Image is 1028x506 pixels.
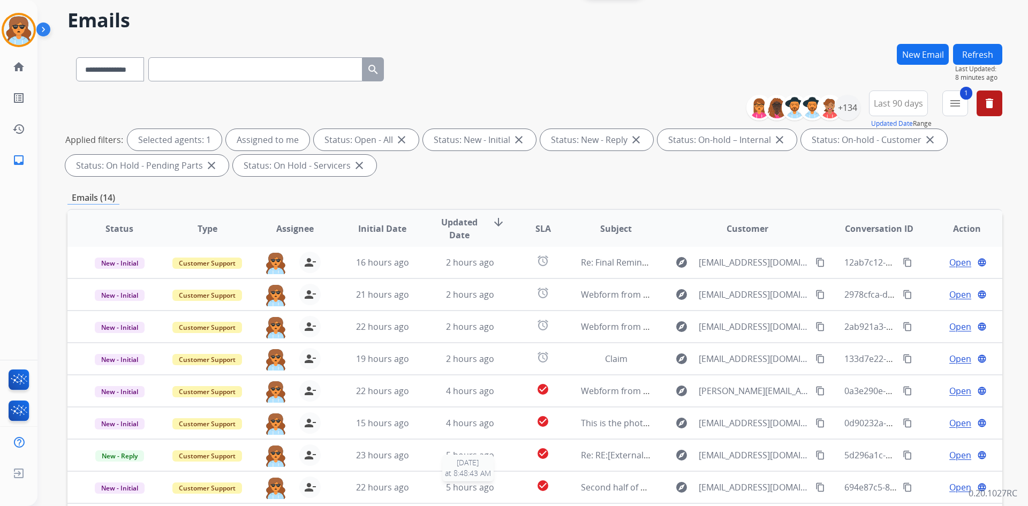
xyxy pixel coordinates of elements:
mat-icon: language [977,290,987,299]
mat-icon: explore [675,449,688,462]
span: Re: Final Reminder! Send in your product to proceed with your claim [581,256,856,268]
mat-icon: inbox [12,154,25,167]
span: 8 minutes ago [955,73,1002,82]
span: 2978cfca-d31c-415e-ac24-1c5d49e8f268 [844,289,1003,300]
mat-icon: content_copy [903,290,912,299]
mat-icon: explore [675,481,688,494]
span: [EMAIL_ADDRESS][DOMAIN_NAME] [699,256,809,269]
span: 22 hours ago [356,321,409,333]
mat-icon: close [353,159,366,172]
div: Selected agents: 1 [127,129,222,150]
div: Status: New - Initial [423,129,536,150]
mat-icon: content_copy [903,258,912,267]
span: Webform from [EMAIL_ADDRESS][DOMAIN_NAME] on [DATE] [581,321,823,333]
span: 19 hours ago [356,353,409,365]
mat-icon: close [773,133,786,146]
span: Open [949,449,971,462]
mat-icon: list_alt [12,92,25,104]
span: [EMAIL_ADDRESS][DOMAIN_NAME] [699,481,809,494]
span: Open [949,384,971,397]
mat-icon: content_copy [815,354,825,364]
span: Customer [727,222,768,235]
mat-icon: language [977,354,987,364]
mat-icon: content_copy [815,482,825,492]
mat-icon: check_circle [536,383,549,396]
button: Last 90 days [869,90,928,116]
span: Open [949,352,971,365]
mat-icon: explore [675,417,688,429]
mat-icon: check_circle [536,415,549,428]
img: agent-avatar [265,380,286,403]
span: [EMAIL_ADDRESS][DOMAIN_NAME] [699,288,809,301]
mat-icon: content_copy [815,290,825,299]
th: Action [914,210,1002,247]
span: 2 hours ago [446,289,494,300]
span: Open [949,320,971,333]
span: New - Initial [95,354,145,365]
span: Open [949,288,971,301]
span: Customer Support [172,482,242,494]
mat-icon: language [977,322,987,331]
mat-icon: home [12,61,25,73]
img: avatar [4,15,34,45]
mat-icon: close [512,133,525,146]
div: Assigned to me [226,129,309,150]
span: 2 hours ago [446,353,494,365]
mat-icon: content_copy [903,386,912,396]
span: New - Initial [95,290,145,301]
span: New - Initial [95,482,145,494]
img: agent-avatar [265,412,286,435]
span: 0d90232a-7a80-458f-b12b-49f6d02486c1 [844,417,1007,429]
h2: Emails [67,10,1002,31]
mat-icon: person_remove [304,288,316,301]
span: Initial Date [358,222,406,235]
mat-icon: explore [675,256,688,269]
span: Customer Support [172,386,242,397]
mat-icon: alarm [536,286,549,299]
mat-icon: content_copy [903,418,912,428]
span: SLA [535,222,551,235]
mat-icon: search [367,63,380,76]
mat-icon: explore [675,320,688,333]
mat-icon: content_copy [815,450,825,460]
span: Claim [605,353,628,365]
mat-icon: alarm [536,254,549,267]
span: 5 hours ago [446,481,494,493]
button: New Email [897,44,949,65]
span: 22 hours ago [356,385,409,397]
div: Status: New - Reply [540,129,653,150]
mat-icon: close [630,133,642,146]
img: agent-avatar [265,444,286,467]
span: Webform from [EMAIL_ADDRESS][DOMAIN_NAME] on [DATE] [581,289,823,300]
mat-icon: content_copy [815,258,825,267]
span: New - Initial [95,418,145,429]
mat-icon: content_copy [903,450,912,460]
mat-icon: alarm [536,351,549,364]
span: Open [949,481,971,494]
span: 23 hours ago [356,449,409,461]
mat-icon: person_remove [304,352,316,365]
span: [DATE] [445,457,491,468]
p: 0.20.1027RC [969,487,1017,500]
mat-icon: content_copy [903,322,912,331]
mat-icon: explore [675,384,688,397]
span: Assignee [276,222,314,235]
span: Customer Support [172,418,242,429]
mat-icon: person_remove [304,320,316,333]
span: [EMAIL_ADDRESS][DOMAIN_NAME] [699,352,809,365]
span: 4 hours ago [446,385,494,397]
span: New - Initial [95,258,145,269]
mat-icon: language [977,450,987,460]
button: 1 [942,90,968,116]
span: 133d7e22-80a7-406f-9341-de145f3b98b6 [844,353,1007,365]
span: Last 90 days [874,101,923,105]
span: 15 hours ago [356,417,409,429]
mat-icon: content_copy [903,482,912,492]
span: 21 hours ago [356,289,409,300]
mat-icon: person_remove [304,449,316,462]
mat-icon: history [12,123,25,135]
div: Status: On Hold - Servicers [233,155,376,176]
span: Type [198,222,217,235]
img: agent-avatar [265,252,286,274]
span: 4 hours ago [446,417,494,429]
